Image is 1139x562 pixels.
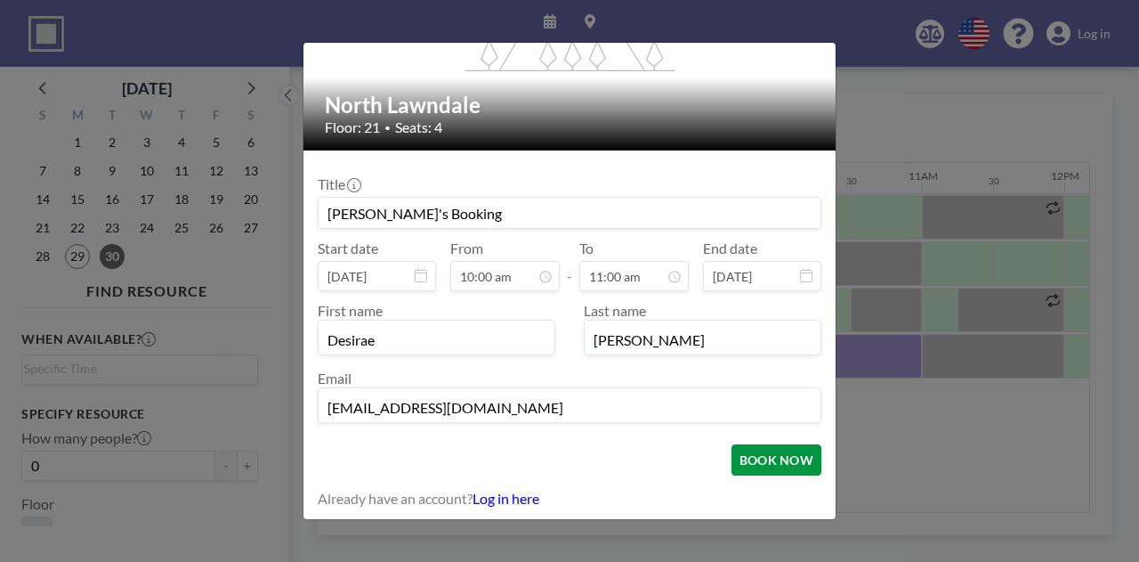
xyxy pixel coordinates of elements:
label: Start date [318,240,378,257]
input: Guest reservation [319,198,820,228]
input: Last name [585,324,820,354]
label: Last name [584,302,646,319]
label: End date [703,240,757,257]
span: Floor: 21 [325,118,380,136]
button: BOOK NOW [731,444,821,476]
label: Email [318,370,351,387]
span: Already have an account? [318,490,473,508]
label: First name [318,302,383,319]
input: Email [319,392,820,422]
h2: North Lawndale [325,92,816,118]
span: - [567,246,572,285]
a: Log in here [473,490,539,507]
input: First name [319,324,554,354]
span: • [384,121,391,134]
label: From [450,240,483,257]
label: Title [318,175,359,193]
span: Seats: 4 [395,118,442,136]
label: To [579,240,594,257]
